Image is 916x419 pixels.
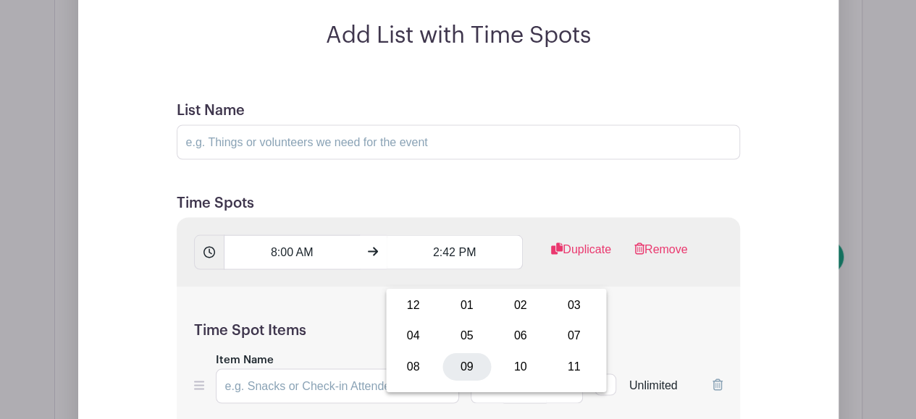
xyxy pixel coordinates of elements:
h2: Add List with Time Spots [159,22,757,49]
input: Set Start Time [224,234,360,269]
div: 04 [389,322,437,350]
input: Set End Time [387,234,523,269]
div: 05 [442,322,491,350]
div: 08 [389,352,437,380]
div: 10 [496,352,545,380]
a: Remove [634,240,688,269]
div: 12 [389,291,437,318]
div: 01 [442,291,491,318]
input: e.g. Snacks or Check-in Attendees [216,368,460,403]
div: 02 [496,291,545,318]
div: 06 [496,322,545,350]
a: Duplicate [551,240,611,269]
div: 07 [550,322,598,350]
label: List Name [177,101,245,119]
label: Item Name [216,352,274,368]
div: 03 [550,291,598,318]
input: e.g. Things or volunteers we need for the event [177,124,740,159]
span: Unlimited [629,378,678,391]
div: 09 [442,352,491,380]
h5: Time Spot Items [194,321,723,339]
div: 11 [550,352,598,380]
h5: Time Spots [177,194,740,211]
